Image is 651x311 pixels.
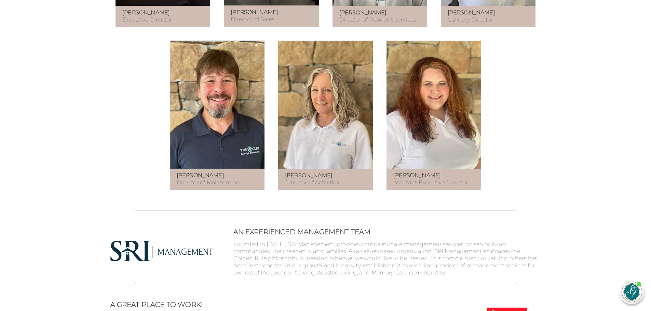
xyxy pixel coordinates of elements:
strong: [PERSON_NAME] [122,9,170,16]
img: avatar [622,282,642,302]
p: Founded in [DATE], SRI Management provides compassionate management services for senior living co... [233,241,541,277]
strong: [PERSON_NAME] [448,9,495,16]
p: Director of Activities [285,172,366,186]
strong: [PERSON_NAME] [285,172,333,179]
strong: [PERSON_NAME] [231,9,278,15]
strong: [PERSON_NAME] [339,9,387,16]
p: Executive Director [122,9,203,24]
h2: A Great Place to Work! [110,300,452,309]
p: Assistant Executive Director [393,172,474,186]
h2: AN EXPERIENCED MANAGEMENT TEAM [233,228,541,236]
strong: [PERSON_NAME] [177,172,224,179]
p: Culinary Director [448,9,529,24]
strong: [PERSON_NAME] [393,172,441,179]
img: SRI Management [110,241,213,261]
iframe: iframe [516,127,644,273]
p: Director of Sales [231,9,312,23]
p: Director of Maintenance [177,172,258,186]
p: Director of Resident Services [339,9,420,24]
